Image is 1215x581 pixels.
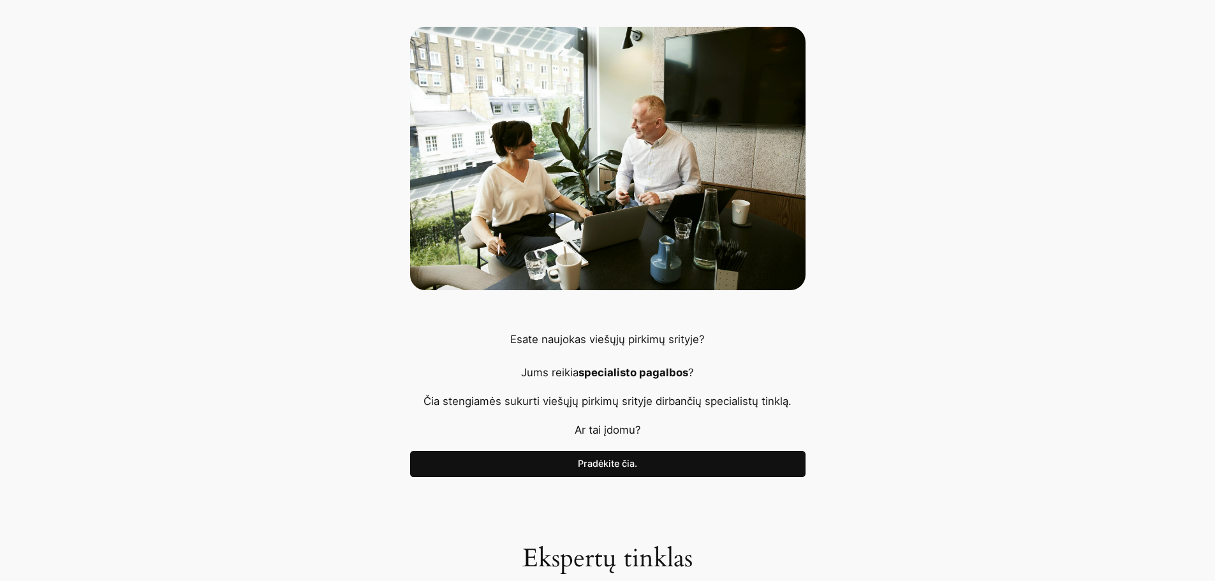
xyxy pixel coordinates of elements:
[410,393,806,409] p: Čia stengiamės sukurti viešųjų pirkimų srityje dirbančių specialistų tinklą.
[410,27,806,290] : man and woman discussing and sharing ideas
[578,366,688,379] strong: specialisto pagalbos
[410,331,806,381] p: Esate naujokas viešųjų pirkimų srityje? Jums reikia ?
[410,451,806,478] a: Pradėkite čia.
[410,543,806,574] h2: Ekspertų tinklas
[410,422,806,438] p: Ar tai įdomu?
